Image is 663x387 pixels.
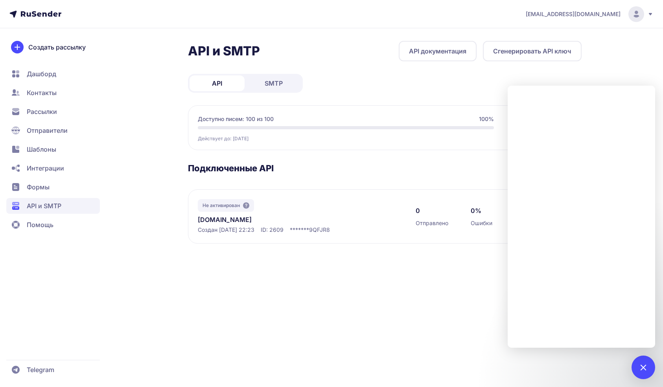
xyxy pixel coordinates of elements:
[27,145,56,154] span: Шаблоны
[188,43,260,59] h2: API и SMTP
[265,79,283,88] span: SMTP
[190,75,245,91] a: API
[27,126,68,135] span: Отправители
[309,226,330,234] span: 9QFJR8
[526,10,621,18] span: [EMAIL_ADDRESS][DOMAIN_NAME]
[198,115,274,123] span: Доступно писем: 100 из 100
[198,136,249,142] span: Действует до: [DATE]
[246,75,301,91] a: SMTP
[27,365,54,374] span: Telegram
[471,206,481,215] span: 0%
[6,362,100,378] a: Telegram
[27,201,61,211] span: API и SMTP
[212,79,222,88] span: API
[198,226,254,234] span: Создан [DATE] 22:23
[198,215,359,224] a: [DOMAIN_NAME]
[416,219,448,227] span: Отправлено
[261,226,284,234] span: ID: 2609
[28,42,86,52] span: Создать рассылку
[27,107,57,116] span: Рассылки
[399,41,477,61] a: API документация
[416,206,420,215] span: 0
[27,220,53,229] span: Помощь
[27,182,50,192] span: Формы
[27,88,57,97] span: Контакты
[479,115,494,123] span: 100%
[483,41,582,61] button: Сгенерировать API ключ
[27,163,64,173] span: Интеграции
[471,219,492,227] span: Ошибки
[27,69,56,79] span: Дашборд
[188,163,582,174] h3: Подключенные API
[203,202,240,209] span: Не активирован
